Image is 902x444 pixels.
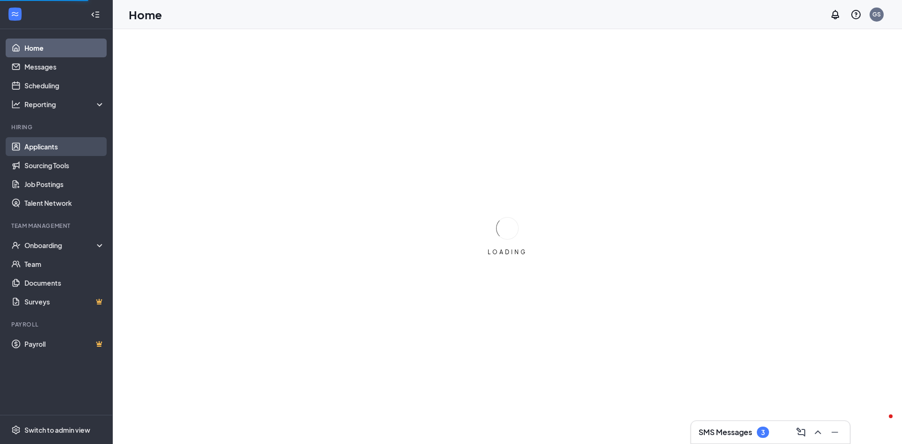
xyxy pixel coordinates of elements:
div: Team Management [11,222,103,230]
svg: Notifications [830,9,841,20]
a: PayrollCrown [24,335,105,353]
div: 3 [761,428,765,436]
h1: Home [129,7,162,23]
div: Switch to admin view [24,425,90,435]
div: Onboarding [24,241,97,250]
div: Reporting [24,100,105,109]
div: LOADING [484,248,531,256]
svg: ChevronUp [812,427,824,438]
a: Home [24,39,105,57]
svg: UserCheck [11,241,21,250]
a: SurveysCrown [24,292,105,311]
div: Payroll [11,320,103,328]
button: Minimize [827,425,842,440]
a: Team [24,255,105,273]
svg: WorkstreamLogo [10,9,20,19]
svg: ComposeMessage [795,427,807,438]
svg: Minimize [829,427,840,438]
a: Talent Network [24,194,105,212]
svg: QuestionInfo [850,9,862,20]
h3: SMS Messages [699,427,752,437]
button: ChevronUp [810,425,825,440]
button: ComposeMessage [793,425,809,440]
a: Job Postings [24,175,105,194]
a: Applicants [24,137,105,156]
svg: Analysis [11,100,21,109]
svg: Collapse [91,10,100,19]
a: Sourcing Tools [24,156,105,175]
div: Hiring [11,123,103,131]
iframe: Intercom live chat [870,412,893,435]
a: Messages [24,57,105,76]
a: Scheduling [24,76,105,95]
svg: Settings [11,425,21,435]
a: Documents [24,273,105,292]
div: GS [872,10,881,18]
